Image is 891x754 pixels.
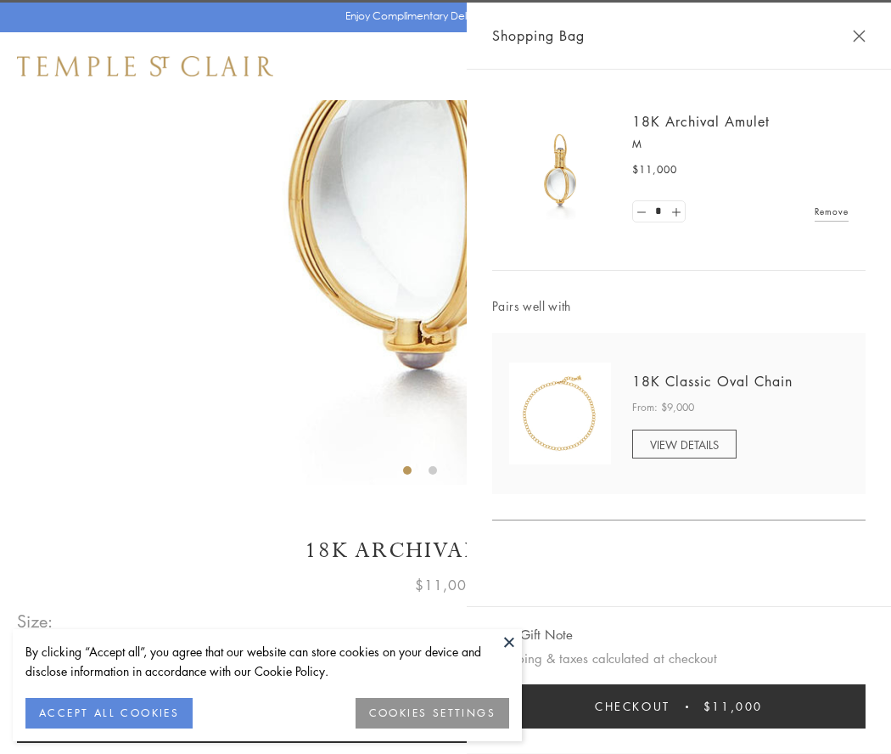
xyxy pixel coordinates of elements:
[632,136,849,153] p: M
[356,698,509,729] button: COOKIES SETTINGS
[415,574,476,596] span: $11,000
[633,201,650,222] a: Set quantity to 0
[492,624,573,645] button: Add Gift Note
[703,697,763,716] span: $11,000
[650,436,719,453] span: VIEW DETAILS
[632,112,770,131] a: 18K Archival Amulet
[25,698,193,729] button: ACCEPT ALL COOKIES
[632,399,694,416] span: From: $9,000
[492,684,866,729] button: Checkout $11,000
[345,8,538,25] p: Enjoy Complimentary Delivery & Returns
[632,161,677,178] span: $11,000
[492,25,585,47] span: Shopping Bag
[509,363,611,464] img: N88865-OV18
[632,430,737,459] a: VIEW DETAILS
[17,607,54,635] span: Size:
[667,201,684,222] a: Set quantity to 2
[595,697,670,716] span: Checkout
[632,372,793,391] a: 18K Classic Oval Chain
[17,536,874,565] h1: 18K Archival Amulet
[815,202,849,221] a: Remove
[509,119,611,221] img: 18K Archival Amulet
[853,30,866,42] button: Close Shopping Bag
[25,642,509,681] div: By clicking “Accept all”, you agree that our website can store cookies on your device and disclos...
[492,296,866,316] span: Pairs well with
[17,56,273,76] img: Temple St. Clair
[492,648,866,669] p: Shipping & taxes calculated at checkout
